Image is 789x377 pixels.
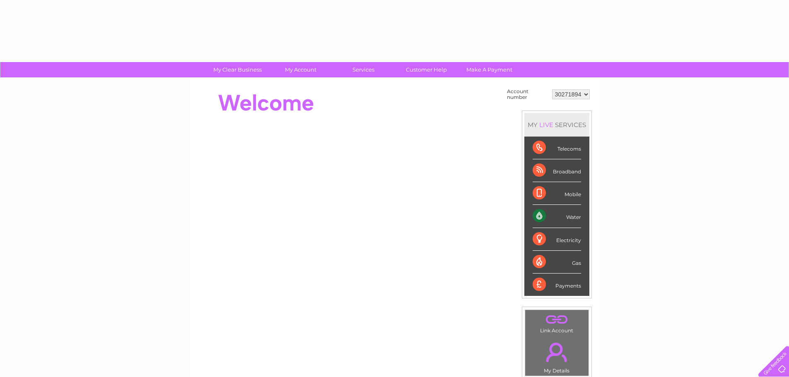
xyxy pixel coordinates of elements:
div: Telecoms [533,137,581,159]
td: Link Account [525,310,589,336]
div: Payments [533,274,581,296]
td: My Details [525,336,589,376]
a: My Account [266,62,335,77]
a: Services [329,62,398,77]
div: Mobile [533,182,581,205]
div: Electricity [533,228,581,251]
div: Gas [533,251,581,274]
div: Water [533,205,581,228]
a: Make A Payment [455,62,524,77]
a: . [527,338,586,367]
a: Customer Help [392,62,461,77]
div: MY SERVICES [524,113,589,137]
a: My Clear Business [203,62,272,77]
td: Account number [505,86,550,102]
div: LIVE [538,121,555,129]
div: Broadband [533,159,581,182]
a: . [527,312,586,327]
